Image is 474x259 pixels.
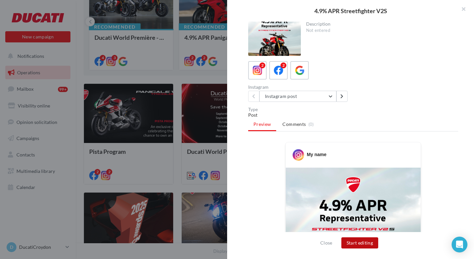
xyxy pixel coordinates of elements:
div: Post [248,112,458,118]
div: 2 [280,62,286,68]
div: Type [248,107,458,112]
div: Not entered [306,28,453,34]
div: Instagram [248,85,351,89]
button: Instagram post [259,91,336,102]
span: (0) [308,122,314,127]
div: 2 [259,62,265,68]
span: Comments [282,121,306,128]
button: Close [318,239,335,247]
div: My name [307,151,327,158]
div: Open Intercom Messenger [452,237,467,252]
button: Start editing [341,237,379,248]
div: 4.9% APR Streetfighter V2S [238,8,463,14]
div: Description [306,22,453,26]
